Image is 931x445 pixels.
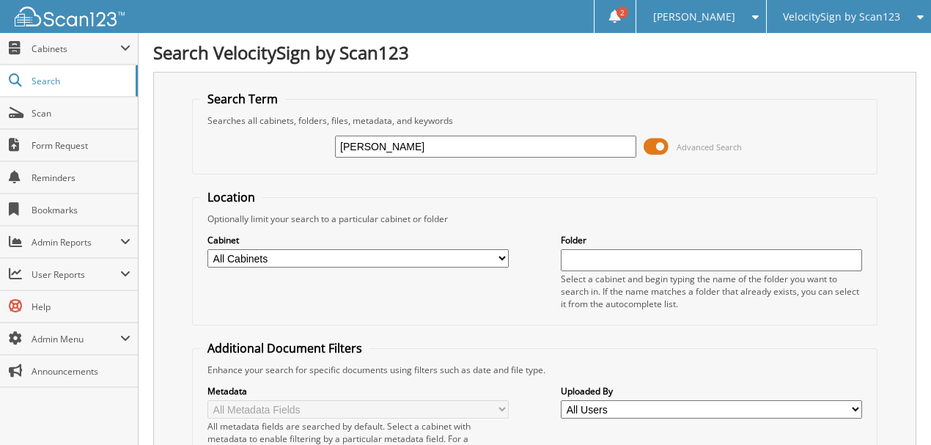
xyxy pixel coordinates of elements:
[32,268,120,281] span: User Reports
[200,91,285,107] legend: Search Term
[207,234,509,246] label: Cabinet
[207,385,509,397] label: Metadata
[783,12,900,21] span: VelocitySign by Scan123
[32,301,130,313] span: Help
[200,213,869,225] div: Optionally limit your search to a particular cabinet or folder
[200,189,262,205] legend: Location
[32,333,120,345] span: Admin Menu
[200,340,369,356] legend: Additional Document Filters
[561,273,862,310] div: Select a cabinet and begin typing the name of the folder you want to search in. If the name match...
[617,7,628,18] span: 2
[653,12,735,21] span: [PERSON_NAME]
[561,234,862,246] label: Folder
[32,139,130,152] span: Form Request
[32,365,130,378] span: Announcements
[858,375,931,445] iframe: Chat Widget
[32,43,120,55] span: Cabinets
[561,385,862,397] label: Uploaded By
[15,7,125,26] img: scan123-logo-white.svg
[32,204,130,216] span: Bookmarks
[200,364,869,376] div: Enhance your search for specific documents using filters such as date and file type.
[32,107,130,119] span: Scan
[32,75,128,87] span: Search
[200,114,869,127] div: Searches all cabinets, folders, files, metadata, and keywords
[32,172,130,184] span: Reminders
[677,141,742,152] span: Advanced Search
[153,40,916,65] h1: Search VelocitySign by Scan123
[32,236,120,249] span: Admin Reports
